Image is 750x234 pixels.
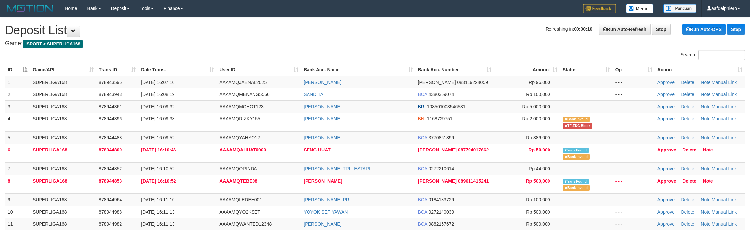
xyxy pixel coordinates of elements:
td: - - - [613,175,655,193]
span: AAAAMQWANTED12348 [219,221,272,227]
span: [PERSON_NAME] [418,147,457,152]
th: Bank Acc. Number: activate to sort column ascending [415,64,494,76]
td: SUPERLIGA168 [30,206,96,218]
th: Bank Acc. Name: activate to sort column ascending [301,64,415,76]
span: [DATE] 16:07:10 [141,80,174,85]
span: [DATE] 16:09:32 [141,104,174,109]
span: Similar transaction found [563,179,589,184]
td: SUPERLIGA168 [30,144,96,162]
span: [DATE] 16:10:46 [141,147,176,152]
a: [PERSON_NAME] [304,116,341,121]
th: Date Trans.: activate to sort column ascending [138,64,217,76]
td: SUPERLIGA168 [30,88,96,100]
a: Manual Link [712,104,737,109]
img: Feedback.jpg [583,4,616,13]
td: SUPERLIGA168 [30,113,96,131]
span: AAAAMQMENANG5566 [219,92,270,97]
a: Note [701,166,710,171]
span: Transfer EDC blocked [563,123,593,129]
td: - - - [613,76,655,88]
span: BCA [418,221,427,227]
td: - - - [613,88,655,100]
span: Copy 3770861399 to clipboard [428,135,454,140]
a: Manual Link [712,166,737,171]
span: [DATE] 16:08:19 [141,92,174,97]
a: Approve [657,80,675,85]
span: AAAAMQYO2KSET [219,209,260,215]
td: - - - [613,162,655,175]
a: Delete [683,147,696,152]
span: Copy 083119224059 to clipboard [457,80,488,85]
td: 4 [5,113,30,131]
span: [PERSON_NAME] [418,80,456,85]
img: MOTION_logo.png [5,3,55,13]
a: Manual Link [712,92,737,97]
td: SUPERLIGA168 [30,162,96,175]
span: Refreshing in: [546,26,592,32]
a: SANDITA [304,92,323,97]
span: [DATE] 16:10:52 [141,166,174,171]
span: Rp 386,000 [526,135,550,140]
span: Copy 0184183729 to clipboard [428,197,454,202]
span: 878944361 [99,104,122,109]
a: Run Auto-Refresh [599,24,651,35]
span: Copy 108501003546531 to clipboard [427,104,466,109]
td: - - - [613,218,655,230]
span: ISPORT > SUPERLIGA168 [23,40,83,48]
a: Note [703,178,713,184]
td: - - - [613,113,655,131]
td: - - - [613,144,655,162]
a: Note [701,135,710,140]
a: SENG HUAT [304,147,330,152]
a: Delete [681,92,694,97]
span: Rp 100,000 [526,92,550,97]
span: [PERSON_NAME] [418,178,457,184]
a: Approve [657,135,675,140]
span: BCA [418,92,427,97]
th: ID: activate to sort column descending [5,64,30,76]
a: Note [701,221,710,227]
a: Note [701,209,710,215]
span: Bank is not match [563,117,590,122]
a: Stop [652,24,671,35]
span: BCA [418,197,427,202]
td: - - - [613,131,655,144]
a: Note [701,92,710,97]
a: Manual Link [712,116,737,121]
a: Approve [657,166,675,171]
span: 878944982 [99,221,122,227]
th: Amount: activate to sort column ascending [494,64,560,76]
span: [DATE] 16:11:13 [141,209,174,215]
a: Delete [681,116,694,121]
a: Approve [657,104,675,109]
a: Approve [657,116,675,121]
a: Stop [727,24,745,35]
span: [DATE] 16:09:52 [141,135,174,140]
span: 878944988 [99,209,122,215]
span: Copy 089611415241 to clipboard [458,178,489,184]
a: Delete [681,104,694,109]
span: Bank is not match [563,185,590,191]
a: YOYOK SETIYAWAN [304,209,348,215]
span: 878944853 [99,178,122,184]
span: BCA [418,166,427,171]
span: 878943595 [99,80,122,85]
a: Delete [681,135,694,140]
span: Rp 100,000 [526,197,550,202]
td: 2 [5,88,30,100]
span: 878944488 [99,135,122,140]
span: Rp 500,000 [526,209,550,215]
h4: Game: [5,40,745,47]
a: [PERSON_NAME] [304,104,341,109]
th: Game/API: activate to sort column ascending [30,64,96,76]
span: Rp 500,000 [526,221,550,227]
img: panduan.png [663,4,696,13]
span: [DATE] 16:11:13 [141,221,174,227]
td: 5 [5,131,30,144]
a: [PERSON_NAME] [304,135,341,140]
span: BCA [418,135,427,140]
span: AAAAMQJAENAL2025 [219,80,267,85]
span: Copy 087794017662 to clipboard [458,147,489,152]
span: AAAAMQYAHYO12 [219,135,260,140]
a: Delete [681,209,694,215]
